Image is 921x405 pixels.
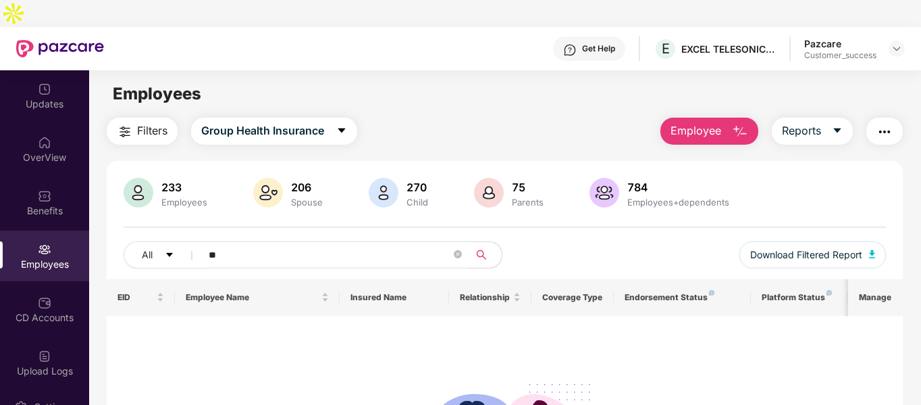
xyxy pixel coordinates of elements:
[732,124,748,140] img: svg+xml;base64,PHN2ZyB4bWxucz0iaHR0cDovL3d3dy53My5vcmcvMjAwMC9zdmciIHhtbG5zOnhsaW5rPSJodHRwOi8vd3...
[449,279,531,316] th: Relationship
[709,290,714,295] img: svg+xml;base64,PHN2ZyB4bWxucz0iaHR0cDovL3d3dy53My5vcmcvMjAwMC9zdmciIHdpZHRoPSI4IiBoZWlnaHQ9IjgiIH...
[625,292,740,303] div: Endorsement Status
[404,197,431,208] div: Child
[891,43,902,54] img: svg+xml;base64,PHN2ZyBpZD0iRHJvcGRvd24tMzJ4MzIiIHhtbG5zPSJodHRwOi8vd3d3LnczLm9yZy8yMDAwL3N2ZyIgd2...
[191,118,357,145] button: Group Health Insurancecaret-down
[531,279,614,316] th: Coverage Type
[454,249,462,262] span: close-circle
[201,122,324,139] span: Group Health Insurance
[186,292,319,303] span: Employee Name
[142,247,153,262] span: All
[38,136,51,149] img: svg+xml;base64,PHN2ZyBpZD0iSG9tZSIgeG1sbnM9Imh0dHA6Ly93d3cudzMub3JnLzIwMDAvc3ZnIiB3aWR0aD0iMjAiIG...
[137,122,167,139] span: Filters
[804,37,876,50] div: Pazcare
[460,292,510,303] span: Relationship
[38,189,51,203] img: svg+xml;base64,PHN2ZyBpZD0iQmVuZWZpdHMiIHhtbG5zPSJodHRwOi8vd3d3LnczLm9yZy8yMDAwL3N2ZyIgd2lkdGg9Ij...
[750,247,862,262] span: Download Filtered Report
[165,250,174,261] span: caret-down
[772,118,853,145] button: Reportscaret-down
[782,122,821,139] span: Reports
[175,279,340,316] th: Employee Name
[117,124,133,140] img: svg+xml;base64,PHN2ZyB4bWxucz0iaHR0cDovL3d3dy53My5vcmcvMjAwMC9zdmciIHdpZHRoPSIyNCIgaGVpZ2h0PSIyNC...
[509,197,546,208] div: Parents
[876,124,893,140] img: svg+xml;base64,PHN2ZyB4bWxucz0iaHR0cDovL3d3dy53My5vcmcvMjAwMC9zdmciIHdpZHRoPSIyNCIgaGVpZ2h0PSIyNC...
[107,118,178,145] button: Filters
[625,181,732,194] div: 784
[848,279,903,316] th: Manage
[804,50,876,61] div: Customer_success
[288,197,325,208] div: Spouse
[625,197,732,208] div: Employees+dependents
[404,181,431,194] div: 270
[113,84,201,103] span: Employees
[159,197,210,208] div: Employees
[563,43,577,57] img: svg+xml;base64,PHN2ZyBpZD0iSGVscC0zMngzMiIgeG1sbnM9Imh0dHA6Ly93d3cudzMub3JnLzIwMDAvc3ZnIiB3aWR0aD...
[662,41,670,57] span: E
[117,292,155,303] span: EID
[369,178,398,208] img: svg+xml;base64,PHN2ZyB4bWxucz0iaHR0cDovL3d3dy53My5vcmcvMjAwMC9zdmciIHhtbG5zOnhsaW5rPSJodHRwOi8vd3...
[16,40,104,57] img: New Pazcare Logo
[832,125,843,137] span: caret-down
[38,243,51,256] img: svg+xml;base64,PHN2ZyBpZD0iRW1wbG95ZWVzIiB4bWxucz0iaHR0cDovL3d3dy53My5vcmcvMjAwMC9zdmciIHdpZHRoPS...
[124,178,153,208] img: svg+xml;base64,PHN2ZyB4bWxucz0iaHR0cDovL3d3dy53My5vcmcvMjAwMC9zdmciIHhtbG5zOnhsaW5rPSJodHRwOi8vd3...
[681,43,776,55] div: EXCEL TELESONIC INDIA PRIVATE LIMITED
[469,249,495,260] span: search
[826,290,832,295] img: svg+xml;base64,PHN2ZyB4bWxucz0iaHR0cDovL3d3dy53My5vcmcvMjAwMC9zdmciIHdpZHRoPSI4IiBoZWlnaHQ9IjgiIH...
[509,181,546,194] div: 75
[107,279,176,316] th: EID
[159,181,210,194] div: 233
[38,82,51,96] img: svg+xml;base64,PHN2ZyBpZD0iVXBkYXRlZCIgeG1sbnM9Imh0dHA6Ly93d3cudzMub3JnLzIwMDAvc3ZnIiB3aWR0aD0iMj...
[589,178,619,208] img: svg+xml;base64,PHN2ZyB4bWxucz0iaHR0cDovL3d3dy53My5vcmcvMjAwMC9zdmciIHhtbG5zOnhsaW5rPSJodHRwOi8vd3...
[474,178,504,208] img: svg+xml;base64,PHN2ZyB4bWxucz0iaHR0cDovL3d3dy53My5vcmcvMjAwMC9zdmciIHhtbG5zOnhsaW5rPSJodHRwOi8vd3...
[469,241,502,268] button: search
[660,118,758,145] button: Employee
[869,250,876,258] img: svg+xml;base64,PHN2ZyB4bWxucz0iaHR0cDovL3d3dy53My5vcmcvMjAwMC9zdmciIHhtbG5zOnhsaW5rPSJodHRwOi8vd3...
[582,43,615,54] div: Get Help
[739,241,887,268] button: Download Filtered Report
[38,350,51,363] img: svg+xml;base64,PHN2ZyBpZD0iVXBsb2FkX0xvZ3MiIGRhdGEtbmFtZT0iVXBsb2FkIExvZ3MiIHhtbG5zPSJodHRwOi8vd3...
[124,241,206,268] button: Allcaret-down
[340,279,450,316] th: Insured Name
[670,122,721,139] span: Employee
[454,250,462,258] span: close-circle
[38,296,51,310] img: svg+xml;base64,PHN2ZyBpZD0iQ0RfQWNjb3VudHMiIGRhdGEtbmFtZT0iQ0QgQWNjb3VudHMiIHhtbG5zPSJodHRwOi8vd3...
[336,125,347,137] span: caret-down
[288,181,325,194] div: 206
[762,292,836,303] div: Platform Status
[253,178,283,208] img: svg+xml;base64,PHN2ZyB4bWxucz0iaHR0cDovL3d3dy53My5vcmcvMjAwMC9zdmciIHhtbG5zOnhsaW5rPSJodHRwOi8vd3...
